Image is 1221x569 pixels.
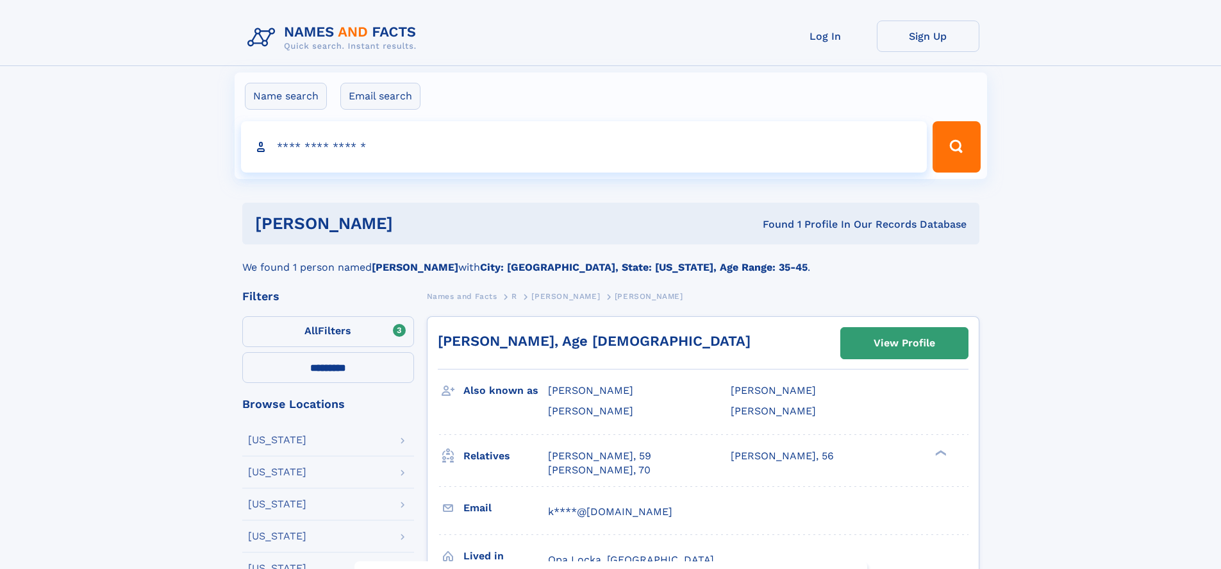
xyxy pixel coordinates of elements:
a: Sign Up [877,21,979,52]
div: Found 1 Profile In Our Records Database [577,217,967,232]
h1: [PERSON_NAME] [255,216,578,232]
span: [PERSON_NAME] [548,405,633,417]
a: View Profile [841,328,968,359]
div: [US_STATE] [248,435,306,445]
div: View Profile [874,328,935,358]
a: [PERSON_NAME], Age [DEMOGRAPHIC_DATA] [438,333,751,349]
button: Search Button [933,121,980,173]
div: ❯ [932,448,947,457]
span: [PERSON_NAME] [731,405,816,417]
a: Log In [774,21,877,52]
a: [PERSON_NAME], 59 [548,449,651,463]
h3: Email [463,497,548,519]
h3: Also known as [463,380,548,402]
label: Email search [340,83,420,110]
div: [US_STATE] [248,499,306,509]
input: search input [241,121,927,173]
a: [PERSON_NAME], 70 [548,463,651,477]
b: City: [GEOGRAPHIC_DATA], State: [US_STATE], Age Range: 35-45 [480,261,808,273]
a: [PERSON_NAME], 56 [731,449,834,463]
label: Name search [245,83,327,110]
div: We found 1 person named with . [242,244,979,275]
span: All [304,325,318,337]
b: [PERSON_NAME] [372,261,458,273]
a: Names and Facts [427,288,497,304]
span: [PERSON_NAME] [615,292,683,301]
h3: Relatives [463,445,548,467]
div: Browse Locations [242,398,414,410]
span: [PERSON_NAME] [531,292,600,301]
span: Opa Locka, [GEOGRAPHIC_DATA] [548,554,714,566]
label: Filters [242,316,414,347]
div: [US_STATE] [248,467,306,477]
a: R [511,288,517,304]
h3: Lived in [463,545,548,567]
span: [PERSON_NAME] [548,384,633,396]
span: [PERSON_NAME] [731,384,816,396]
div: [US_STATE] [248,531,306,541]
div: Filters [242,291,414,302]
a: [PERSON_NAME] [531,288,600,304]
img: Logo Names and Facts [242,21,427,55]
span: R [511,292,517,301]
